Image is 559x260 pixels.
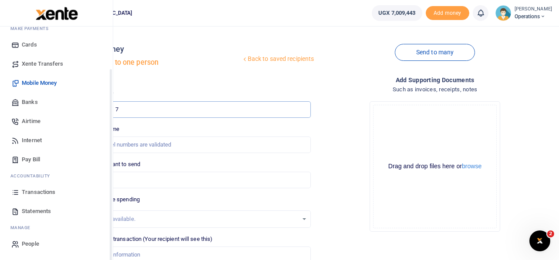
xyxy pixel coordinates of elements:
[22,240,39,248] span: People
[17,173,50,179] span: countability
[7,131,106,150] a: Internet
[84,215,299,223] div: No options available.
[372,5,422,21] a: UGX 7,009,443
[426,6,469,20] span: Add money
[22,79,57,87] span: Mobile Money
[462,163,482,169] button: browse
[15,224,31,231] span: anage
[77,172,311,188] input: UGX
[77,137,311,153] input: MTN & Airtel numbers are validated
[515,6,552,13] small: [PERSON_NAME]
[7,112,106,131] a: Airtime
[22,188,55,197] span: Transactions
[395,44,475,61] a: Send to many
[368,5,425,21] li: Wallet ballance
[370,101,500,232] div: File Uploader
[7,93,106,112] a: Banks
[426,6,469,20] li: Toup your wallet
[7,150,106,169] a: Pay Bill
[426,9,469,16] a: Add money
[547,230,554,237] span: 2
[22,155,40,164] span: Pay Bill
[74,44,241,54] h4: Mobile money
[22,207,51,216] span: Statements
[22,136,42,145] span: Internet
[77,235,213,243] label: Memo for this transaction (Your recipient will see this)
[495,5,511,21] img: profile-user
[7,183,106,202] a: Transactions
[241,51,315,67] a: Back to saved recipients
[7,35,106,54] a: Cards
[74,58,241,67] h5: Send money to one person
[35,10,78,16] a: logo-small logo-large logo-large
[7,221,106,234] li: M
[515,13,552,20] span: Operations
[22,117,40,126] span: Airtime
[15,25,49,32] span: ake Payments
[374,162,496,170] div: Drag and drop files here or
[77,101,311,118] input: Enter phone number
[495,5,552,21] a: profile-user [PERSON_NAME] Operations
[22,60,64,68] span: Xente Transfers
[22,40,37,49] span: Cards
[378,9,415,17] span: UGX 7,009,443
[7,202,106,221] a: Statements
[7,169,106,183] li: Ac
[22,98,38,107] span: Banks
[318,85,552,94] h4: Such as invoices, receipts, notes
[529,230,550,251] iframe: Intercom live chat
[7,73,106,93] a: Mobile Money
[7,54,106,73] a: Xente Transfers
[7,22,106,35] li: M
[36,7,78,20] img: logo-large
[318,75,552,85] h4: Add supporting Documents
[7,234,106,253] a: People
